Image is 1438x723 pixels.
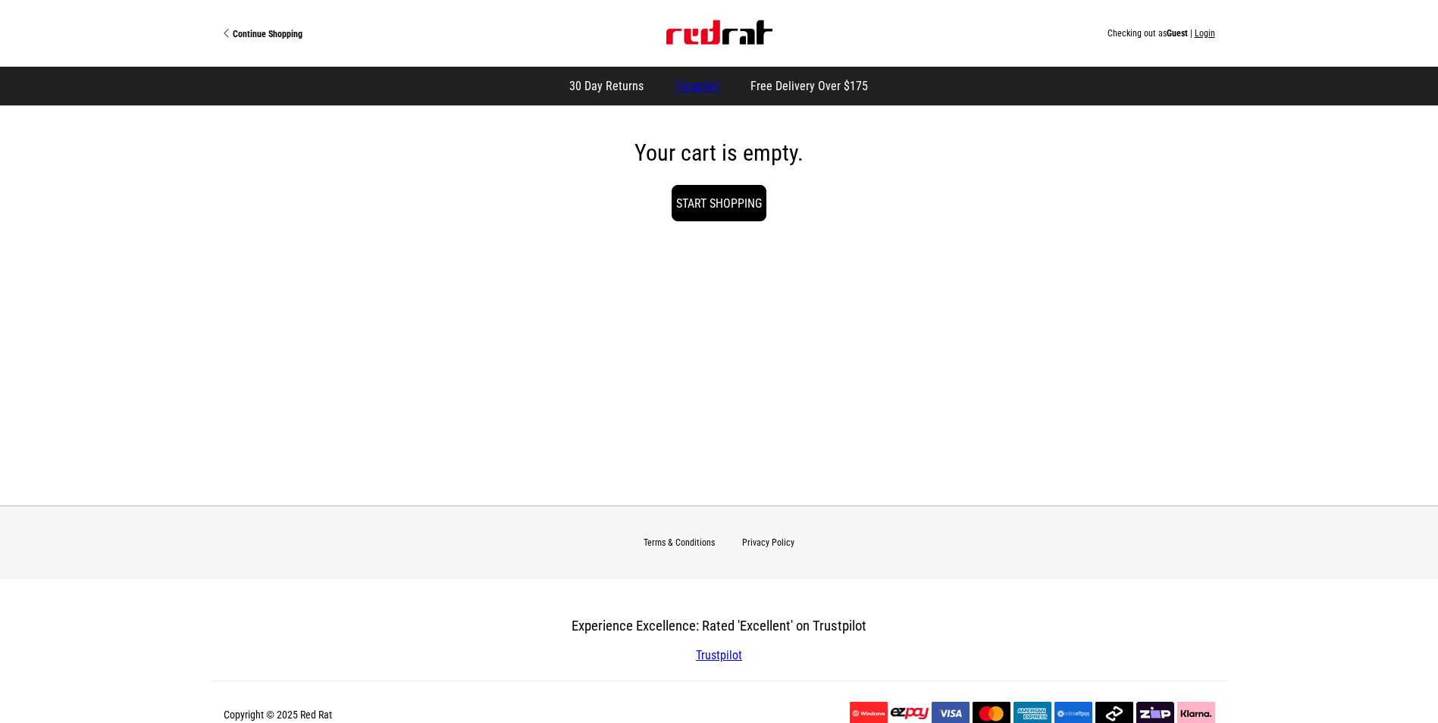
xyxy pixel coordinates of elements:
a: Terms & Conditions [644,537,715,548]
span: Free Delivery Over $175 [751,79,869,93]
button: Login [1195,28,1215,39]
h3: Experience Excellence: Rated 'Excellent' on Trustpilot [340,618,1098,634]
span: | [1190,28,1192,39]
a: Trustpilot [675,79,721,93]
a: Continue Shopping [224,27,472,39]
p: Your cart is empty. [224,144,1215,162]
div: Checking out as [472,28,1215,39]
span: Continue Shopping [233,29,302,39]
img: Red Rat [666,20,772,45]
a: Trustpilot [696,648,742,662]
span: 30 Day Returns [570,79,644,93]
span: Guest [1167,28,1188,39]
a: Start Shopping [672,185,766,221]
img: EzPay [891,708,929,719]
a: Privacy Policy [742,537,794,548]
